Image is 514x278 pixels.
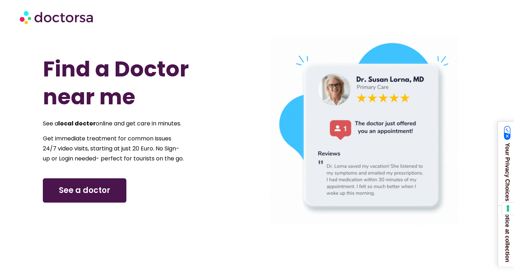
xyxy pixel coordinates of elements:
[59,185,110,196] span: See a doctor
[504,126,511,140] img: California Consumer Privacy Act (CCPA) Opt-Out Icon
[75,250,439,260] iframe: Customer reviews powered by Trustpilot
[58,119,96,128] strong: local doctor
[43,178,126,203] a: See a doctor
[270,36,458,225] img: doctor in Barcelona Spain
[43,119,184,129] p: See a online and get care in minutes.
[43,134,184,163] span: Get immediate treatment for common issues 24/7 video visits, starting at just 20 Euro. No Sign-up...
[502,203,514,215] button: Your consent preferences for tracking technologies
[43,55,231,111] h1: Find a Doctor near me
